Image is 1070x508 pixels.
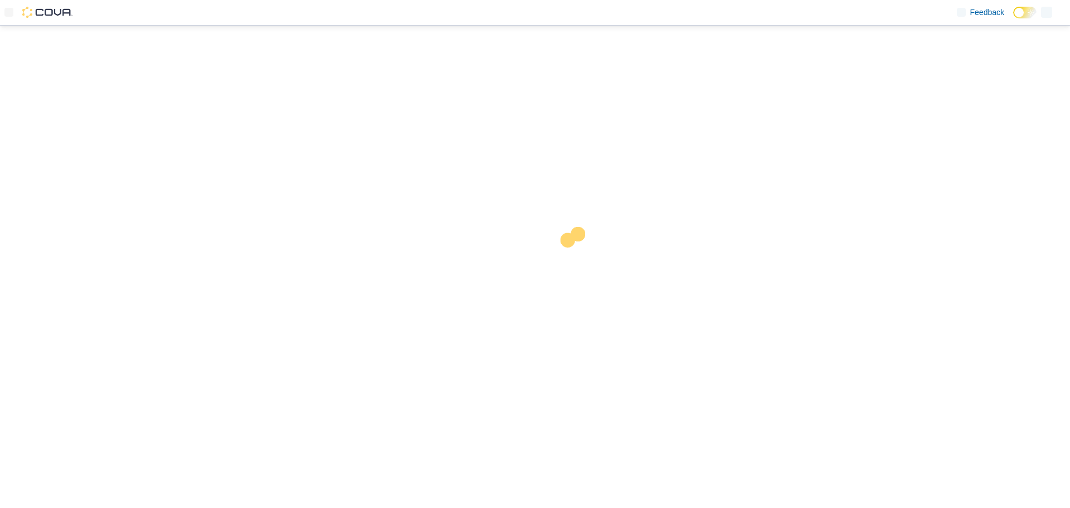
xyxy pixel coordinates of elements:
img: cova-loader [535,219,619,302]
img: Cova [22,7,72,18]
input: Dark Mode [1013,7,1037,18]
span: Feedback [970,7,1004,18]
a: Feedback [952,1,1009,23]
span: Dark Mode [1013,18,1014,19]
